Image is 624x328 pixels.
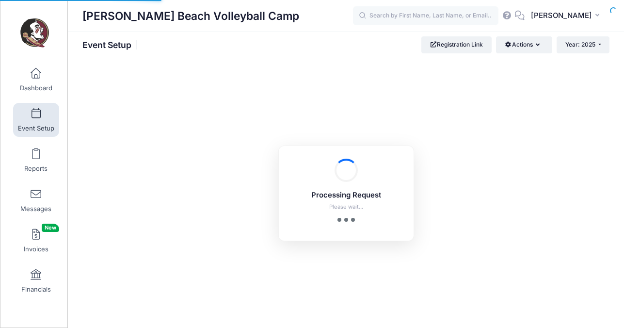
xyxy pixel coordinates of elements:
[557,36,609,53] button: Year: 2025
[20,205,51,213] span: Messages
[42,224,59,232] span: New
[18,124,54,132] span: Event Setup
[291,203,401,211] p: Please wait...
[291,191,401,200] h5: Processing Request
[525,5,609,27] button: [PERSON_NAME]
[24,164,48,173] span: Reports
[353,6,498,26] input: Search by First Name, Last Name, or Email...
[496,36,552,53] button: Actions
[13,183,59,217] a: Messages
[13,264,59,298] a: Financials
[13,143,59,177] a: Reports
[21,285,51,294] span: Financials
[82,40,140,50] h1: Event Setup
[531,10,592,21] span: [PERSON_NAME]
[82,5,299,27] h1: [PERSON_NAME] Beach Volleyball Camp
[13,103,59,137] a: Event Setup
[20,84,52,92] span: Dashboard
[24,245,48,253] span: Invoices
[421,36,492,53] a: Registration Link
[16,15,53,51] img: Brooke Niles Beach Volleyball Camp
[0,10,68,56] a: Brooke Niles Beach Volleyball Camp
[13,63,59,97] a: Dashboard
[565,41,595,48] span: Year: 2025
[13,224,59,258] a: InvoicesNew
